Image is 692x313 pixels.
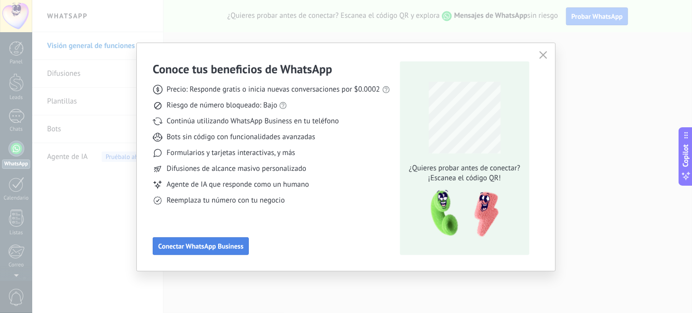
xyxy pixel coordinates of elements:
span: Precio: Responde gratis o inicia nuevas conversaciones por $0.0002 [167,85,380,95]
span: Riesgo de número bloqueado: Bajo [167,101,277,110]
span: Conectar WhatsApp Business [158,243,243,250]
button: Conectar WhatsApp Business [153,237,249,255]
img: qr-pic-1x.png [422,187,501,240]
span: ¡Escanea el código QR! [406,173,523,183]
span: Copilot [681,145,691,167]
span: Formularios y tarjetas interactivas, y más [167,148,295,158]
span: Difusiones de alcance masivo personalizado [167,164,306,174]
span: Agente de IA que responde como un humano [167,180,309,190]
span: Continúa utilizando WhatsApp Business en tu teléfono [167,116,339,126]
span: Reemplaza tu número con tu negocio [167,196,285,206]
h3: Conoce tus beneficios de WhatsApp [153,61,332,77]
span: Bots sin código con funcionalidades avanzadas [167,132,315,142]
span: ¿Quieres probar antes de conectar? [406,163,523,173]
